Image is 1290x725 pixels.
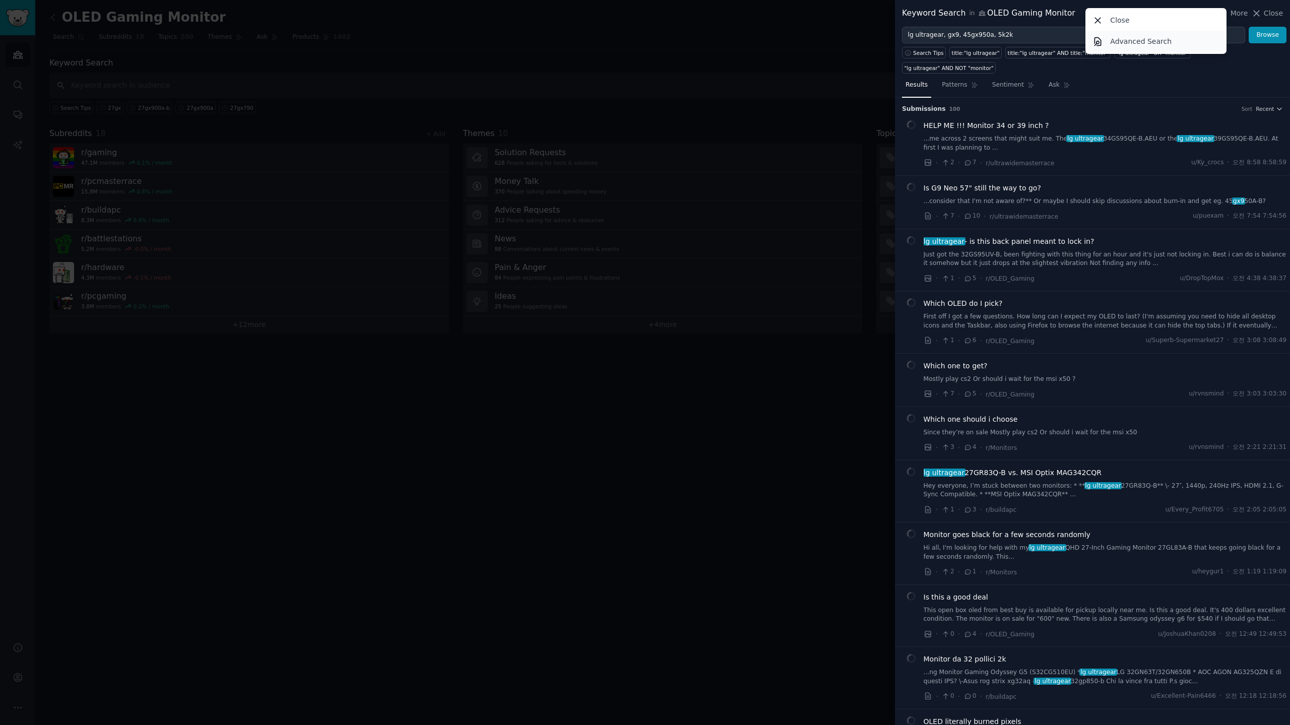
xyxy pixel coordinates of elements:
span: · [958,629,960,639]
span: 3 [941,443,954,452]
a: Just got the 32GS95UV-B, been fighting with this thing for an hour and it's just not locking in. ... [924,250,1287,268]
a: Sentiment [989,77,1038,98]
div: title:"lg ultragear" AND title:"monitor" [1008,49,1109,56]
span: u/Superb-Supermarket27 [1146,336,1224,345]
span: u/Every_Profit6705 [1166,505,1224,514]
span: · [1219,630,1221,639]
span: 2 [941,158,954,167]
span: HELP ME !!! Monitor 34 or 39 inch ? [924,120,1049,131]
span: · [984,211,986,222]
span: 7 [941,212,954,221]
span: · [958,389,960,400]
span: · [980,504,982,515]
a: Monitor da 32 pollici 2k [924,654,1006,665]
span: · [980,336,982,346]
span: · [980,273,982,284]
a: This open box oled from best buy is available for pickup locally near me. Is this a good deal. It... [924,606,1287,624]
span: · [1228,505,1230,514]
span: u/Excellent-Pain6466 [1151,692,1216,701]
span: · [958,158,960,168]
span: · [1228,567,1230,576]
span: r/ultrawidemasterrace [990,213,1058,220]
span: in [969,9,975,18]
a: Mostly play cs2 Or should i wait for the msi x50 ? [924,375,1287,384]
span: lg ultragear [1079,669,1117,676]
a: ...ng Monitor Gaming Odyssey G5 (S32CG510EU) *lg ultragearLG 32GN63T/32GN650B * AOC AGON AG325QZN... [924,668,1287,686]
span: · [980,567,982,577]
a: title:"lg ultragear" AND title:"monitor" [1005,47,1111,58]
button: More [1220,8,1248,19]
span: 오전 1:19 1:19:09 [1233,567,1286,576]
span: u/rvnsmind [1189,389,1223,399]
span: More [1231,8,1248,19]
span: · [958,504,960,515]
span: · [936,273,938,284]
span: 5 [963,389,976,399]
div: Sort [1242,105,1253,112]
span: r/OLED_Gaming [986,391,1035,398]
a: First off I got a few questions. How long can I expect my OLED to last? (I'm assuming you need to... [924,312,1287,330]
span: 오전 2:21 2:21:31 [1233,443,1286,452]
span: · [958,273,960,284]
span: lg ultragear [1084,482,1122,489]
input: Try a keyword related to your business [902,27,1245,44]
span: u/rvnsmind [1189,443,1223,452]
span: 4 [963,443,976,452]
span: Submission s [902,105,946,114]
p: Advanced Search [1110,36,1172,47]
a: lg ultragear- is this back panel meant to lock in? [924,236,1094,247]
span: 오전 3:03 3:03:30 [1233,389,1286,399]
span: · [936,336,938,346]
span: u/Ky_crocs [1191,158,1224,167]
span: · [958,567,960,577]
span: Close [1264,8,1283,19]
span: · [936,389,938,400]
span: lg ultragear [1177,135,1214,142]
span: · [980,389,982,400]
span: Results [906,81,928,90]
a: Since they’re on sale Mostly play cs2 Or should i wait for the msi x50 [924,428,1287,437]
span: 1 [941,274,954,283]
div: title:"lg ultragear" [952,49,1000,56]
span: · [1219,692,1221,701]
a: Which OLED do I pick? [924,298,1003,309]
span: 5 [963,274,976,283]
a: Is G9 Neo 57" still the way to go? [924,183,1041,193]
span: · [936,567,938,577]
span: r/buildapc [986,506,1016,513]
span: · [958,691,960,702]
span: · [1228,336,1230,345]
span: r/Monitors [986,444,1017,451]
a: Hey everyone, I’m stuck between two monitors: * **lg ultragear27GR83Q-B** \- 27″, 1440p, 240Hz IP... [924,482,1287,499]
span: 2 [941,567,954,576]
span: 1 [941,336,954,345]
span: 오전 12:49 12:49:53 [1225,630,1286,639]
p: Close [1110,15,1129,26]
span: 오전 12:18 12:18:56 [1225,692,1286,701]
span: · [980,629,982,639]
span: lg ultragear [1066,135,1104,142]
a: Which one should i choose [924,414,1018,425]
span: · [980,442,982,453]
span: · [1228,443,1230,452]
a: Hi all, I'm looking for help with mylg ultragearQHD 27-Inch Gaming Monitor 27GL83A-B that keeps g... [924,544,1287,561]
span: u/puexam [1193,212,1223,221]
span: 27GR83Q-B vs. MSI Optix MAG342CQR [924,468,1102,478]
a: Ask [1045,77,1074,98]
span: · [980,158,982,168]
span: 1 [963,567,976,576]
span: · [936,629,938,639]
span: 6 [963,336,976,345]
span: lg ultragear [923,237,965,245]
a: Monitor goes black for a few seconds randomly [924,530,1090,540]
div: Keyword Search OLED Gaming Monitor [902,7,1075,20]
span: lg ultragear [923,469,965,477]
span: · [958,211,960,222]
span: 0 [941,630,954,639]
span: · [958,336,960,346]
button: Search Tips [902,47,946,58]
span: Recent [1256,105,1274,112]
